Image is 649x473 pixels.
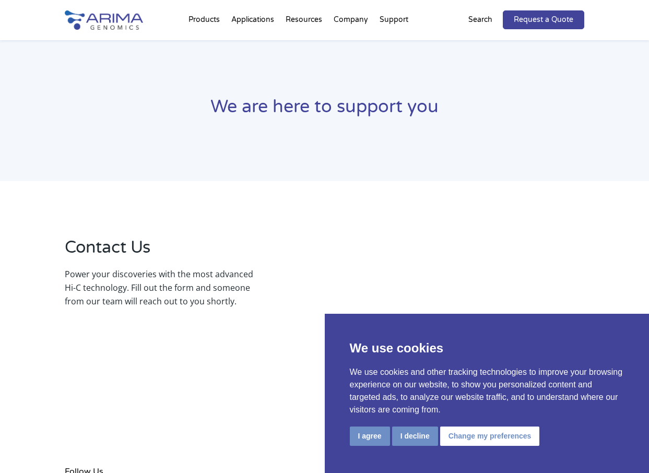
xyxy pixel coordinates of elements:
h2: Contact Us [65,236,255,267]
p: We use cookies and other tracking technologies to improve your browsing experience on our website... [350,366,624,416]
a: Request a Quote [503,10,584,29]
h1: We are here to support you [65,95,584,127]
p: Search [468,13,492,27]
p: Power your discoveries with the most advanced Hi-C technology. Fill out the form and someone from... [65,267,255,308]
button: Change my preferences [440,427,540,446]
button: I decline [392,427,438,446]
button: I agree [350,427,390,446]
img: Arima-Genomics-logo [65,10,143,30]
p: We use cookies [350,339,624,358]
